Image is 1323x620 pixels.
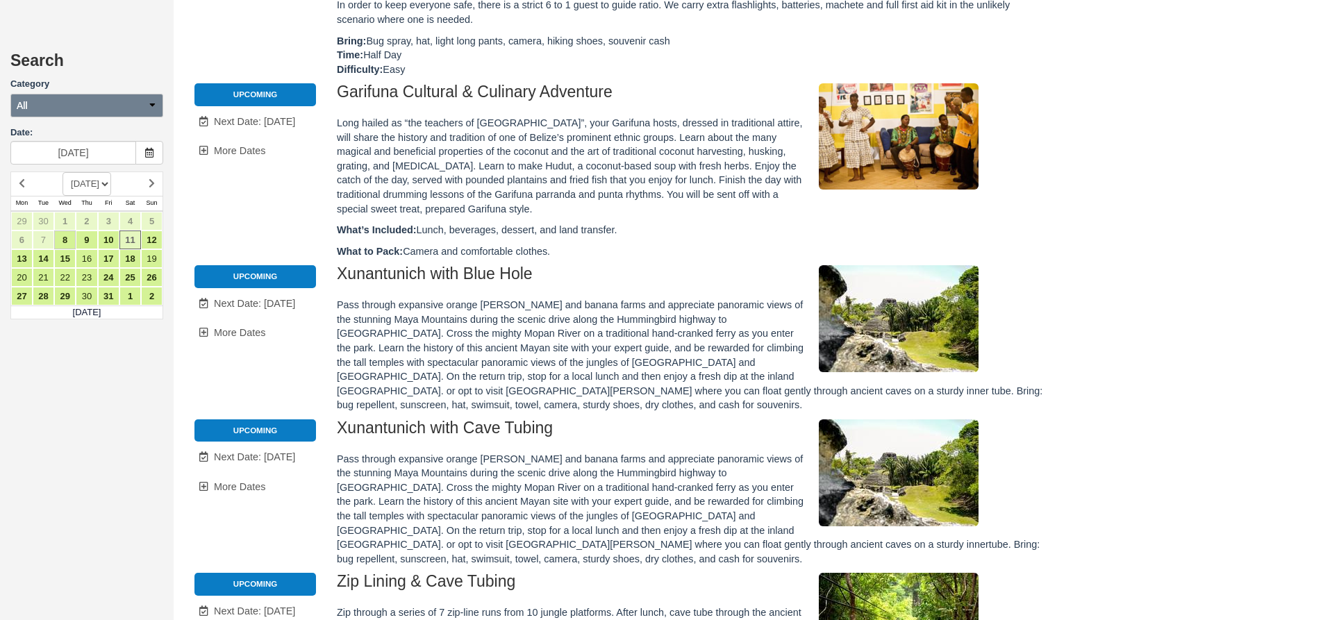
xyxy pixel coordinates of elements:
a: 22 [54,268,76,287]
strong: Time: [337,49,363,60]
strong: What to Pack: [337,246,403,257]
a: 5 [141,212,163,231]
a: 28 [33,287,54,305]
h2: Zip Lining & Cave Tubing [337,573,1045,598]
a: 16 [76,249,97,268]
a: 8 [54,231,76,249]
span: Next Date: [DATE] [214,116,295,127]
a: 2 [141,287,163,305]
a: 11 [119,231,141,249]
img: M111-1 [819,265,979,372]
strong: Difficulty: [337,64,383,75]
p: Pass through expansive orange [PERSON_NAME] and banana farms and appreciate panoramic views of th... [337,298,1045,412]
span: Next Date: [DATE] [214,451,295,462]
a: 29 [54,287,76,305]
a: 30 [33,212,54,231]
th: Fri [98,196,119,211]
h2: Xunantunich with Blue Hole [337,265,1045,291]
p: Pass through expansive orange [PERSON_NAME] and banana farms and appreciate panoramic views of th... [337,452,1045,567]
th: Wed [54,196,76,211]
th: Sat [119,196,141,211]
h2: Garifuna Cultural & Culinary Adventure [337,83,1045,109]
a: Next Date: [DATE] [194,443,316,471]
li: Upcoming [194,265,316,287]
a: 13 [11,249,33,268]
th: Sun [141,196,163,211]
label: Date: [10,126,163,140]
a: 12 [141,231,163,249]
a: Next Date: [DATE] [194,108,316,136]
span: More Dates [214,481,265,492]
li: Upcoming [194,419,316,442]
a: 27 [11,287,33,305]
a: 9 [76,231,97,249]
a: 1 [54,212,76,231]
span: All [17,99,28,112]
a: 3 [98,212,119,231]
a: 17 [98,249,119,268]
a: 4 [119,212,141,231]
a: 26 [141,268,163,287]
span: More Dates [214,327,265,338]
a: 2 [76,212,97,231]
h2: Search [10,52,163,78]
a: 25 [119,268,141,287]
a: 31 [98,287,119,305]
span: Next Date: [DATE] [214,605,295,617]
a: 15 [54,249,76,268]
span: Next Date: [DATE] [214,298,295,309]
a: 20 [11,268,33,287]
a: 23 [76,268,97,287]
a: 29 [11,212,33,231]
p: Long hailed as “the teachers of [GEOGRAPHIC_DATA]”, your Garifuna hosts, dressed in traditional a... [337,116,1045,216]
a: 14 [33,249,54,268]
strong: Bring: [337,35,366,47]
a: 18 [119,249,141,268]
a: 1 [119,287,141,305]
p: Camera and comfortable clothes. [337,244,1045,259]
img: M112-1 [819,419,979,526]
a: 30 [76,287,97,305]
th: Mon [11,196,33,211]
strong: What’s Included: [337,224,417,235]
a: 19 [141,249,163,268]
th: Thu [76,196,97,211]
a: 24 [98,268,119,287]
img: M49-1 [819,83,979,190]
p: Lunch, beverages, dessert, and land transfer. [337,223,1045,237]
td: [DATE] [11,305,163,319]
button: All [10,94,163,117]
li: Upcoming [194,573,316,595]
label: Category [10,78,163,91]
a: 21 [33,268,54,287]
a: 7 [33,231,54,249]
h2: Xunantunich with Cave Tubing [337,419,1045,445]
th: Tue [33,196,54,211]
a: Next Date: [DATE] [194,290,316,318]
li: Upcoming [194,83,316,106]
p: Bug spray, hat, light long pants, camera, hiking shoes, souvenir cash Half Day Easy [337,34,1045,77]
a: 6 [11,231,33,249]
span: More Dates [214,145,265,156]
a: 10 [98,231,119,249]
